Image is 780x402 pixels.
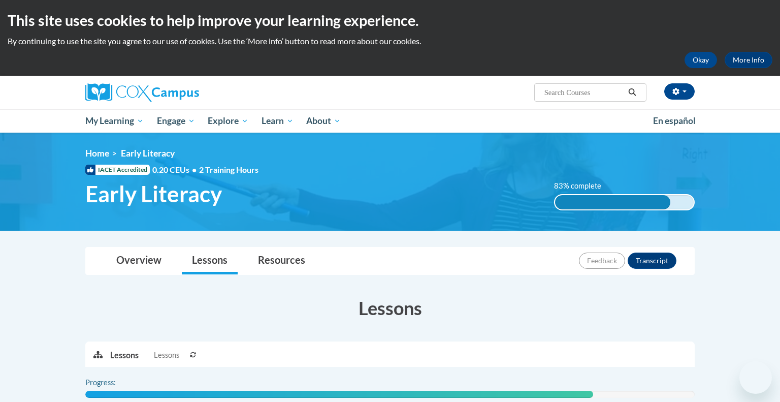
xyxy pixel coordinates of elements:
[192,165,197,174] span: •
[85,165,150,175] span: IACET Accredited
[85,83,278,102] a: Cox Campus
[106,248,172,274] a: Overview
[300,109,348,133] a: About
[199,165,258,174] span: 2 Training Hours
[85,83,199,102] img: Cox Campus
[85,295,695,321] h3: Lessons
[208,115,248,127] span: Explore
[157,115,195,127] span: Engage
[255,109,300,133] a: Learn
[625,86,640,99] button: Search
[121,148,175,159] span: Early Literacy
[653,115,696,126] span: En español
[555,195,670,209] div: 83% complete
[201,109,255,133] a: Explore
[70,109,710,133] div: Main menu
[306,115,341,127] span: About
[543,86,625,99] input: Search Courses
[725,52,772,68] a: More Info
[739,361,772,394] iframe: Button to launch messaging window
[554,180,612,192] label: 83% complete
[646,110,702,132] a: En español
[79,109,150,133] a: My Learning
[152,164,199,175] span: 0.20 CEUs
[664,83,695,100] button: Account Settings
[248,248,315,274] a: Resources
[685,52,717,68] button: Okay
[85,148,109,159] a: Home
[150,109,202,133] a: Engage
[154,350,179,361] span: Lessons
[85,115,144,127] span: My Learning
[262,115,294,127] span: Learn
[110,350,139,361] p: Lessons
[85,180,222,207] span: Early Literacy
[579,253,625,269] button: Feedback
[8,36,772,47] p: By continuing to use the site you agree to our use of cookies. Use the ‘More info’ button to read...
[8,10,772,30] h2: This site uses cookies to help improve your learning experience.
[628,253,676,269] button: Transcript
[182,248,238,274] a: Lessons
[85,377,144,388] label: Progress:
